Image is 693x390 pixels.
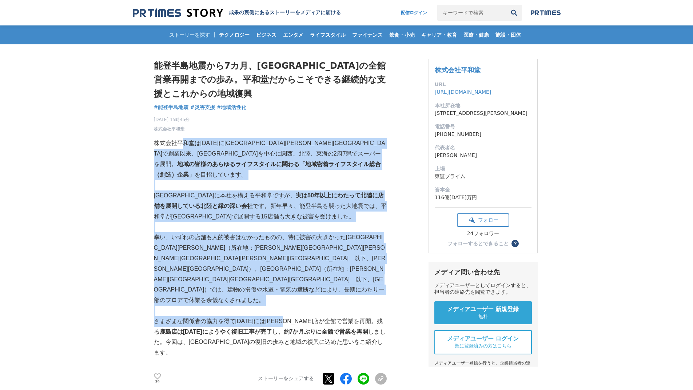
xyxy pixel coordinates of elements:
[154,126,184,132] a: 株式会社平和堂
[133,8,223,18] img: 成果の裏側にあるストーリーをメディアに届ける
[513,241,518,246] span: ？
[280,32,306,38] span: エンタメ
[154,232,387,306] p: 幸い、いずれの店舗も人的被害はなかったものの、特に被害の大きかった[GEOGRAPHIC_DATA][PERSON_NAME]（所在地：[PERSON_NAME][GEOGRAPHIC_DATA...
[447,335,519,343] span: メディアユーザー ログイン
[506,5,522,21] button: 検索
[394,5,434,21] a: 配信ログイン
[133,8,341,18] a: 成果の裏側にあるストーリーをメディアに届ける 成果の裏側にあるストーリーをメディアに届ける
[461,25,492,44] a: 医療・健康
[437,5,506,21] input: キーワードで検索
[531,10,561,16] img: prtimes
[435,123,531,130] dt: 電話番号
[511,240,519,247] button: ？
[154,104,189,111] a: #能登半島地震
[435,173,531,180] dd: 東証プライム
[461,32,492,38] span: 医療・健康
[349,32,386,38] span: ファイナンス
[154,138,387,180] p: 株式会社平和堂は[DATE]に[GEOGRAPHIC_DATA][PERSON_NAME][GEOGRAPHIC_DATA]で創業以来、[GEOGRAPHIC_DATA]を中心に関西、北陸、東海...
[435,194,531,201] dd: 116億[DATE]万円
[435,109,531,117] dd: [STREET_ADDRESS][PERSON_NAME]
[435,130,531,138] dd: [PHONE_NUMBER]
[217,104,247,111] a: #地域活性化
[253,32,279,38] span: ビジネス
[434,301,532,324] a: メディアユーザー 新規登録 無料
[435,89,491,95] a: [URL][DOMAIN_NAME]
[253,25,279,44] a: ビジネス
[154,161,381,178] strong: 地域の皆様のあらゆるライフスタイルに関わる「地域密着ライフスタイル総合（創造）企業」
[386,25,418,44] a: 飲食・小売
[435,144,531,152] dt: 代表者名
[154,316,387,358] p: さまざまな関係者の協力を得て[DATE]には[PERSON_NAME]店が全館で営業を再開。残る しました。今回は、[GEOGRAPHIC_DATA]の復旧の歩みと地域の復興に込めた思いをご紹介...
[280,25,306,44] a: エンタメ
[447,306,519,313] span: メディアユーザー 新規登録
[455,343,511,349] span: 既に登録済みの方はこちら
[434,268,532,277] div: メディア問い合わせ先
[307,25,349,44] a: ライフスタイル
[478,313,488,320] span: 無料
[216,32,252,38] span: テクノロジー
[418,25,460,44] a: キャリア・教育
[307,32,349,38] span: ライフスタイル
[154,192,384,209] strong: 実は50年以上にわたって北陸に店舗を展開している北陸と縁の深い会社
[154,190,387,222] p: [GEOGRAPHIC_DATA]に本社を構える平和堂ですが、 です。新年早々、能登半島を襲った大地震では、平和堂が[GEOGRAPHIC_DATA]で展開する15店舗も大きな被害を受けました。
[435,66,481,74] a: 株式会社平和堂
[457,230,509,237] div: 24フォロワー
[154,116,190,123] span: [DATE] 15時45分
[435,102,531,109] dt: 本社所在地
[435,186,531,194] dt: 資本金
[418,32,460,38] span: キャリア・教育
[434,330,532,354] a: メディアユーザー ログイン 既に登録済みの方はこちら
[154,59,387,101] h1: 能登半島地震から7カ月、[GEOGRAPHIC_DATA]の全館営業再開までの歩み。平和堂だからこそできる継続的な支援とこれからの地域復興
[435,152,531,159] dd: [PERSON_NAME]
[447,241,509,246] div: フォローするとできること
[258,375,314,382] p: ストーリーをシェアする
[154,380,161,384] p: 39
[190,104,215,111] a: #災害支援
[435,81,531,88] dt: URL
[386,32,418,38] span: 飲食・小売
[493,32,524,38] span: 施設・団体
[349,25,386,44] a: ファイナンス
[229,9,341,16] h2: 成果の裏側にあるストーリーをメディアに届ける
[493,25,524,44] a: 施設・団体
[160,329,369,335] strong: 鹿島店は[DATE]にようやく復旧工事が完了し、約7か月ぶりに全館で営業を再開
[434,282,532,295] div: メディアユーザーとしてログインすると、担当者の連絡先を閲覧できます。
[216,25,252,44] a: テクノロジー
[457,213,509,227] button: フォロー
[435,165,531,173] dt: 上場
